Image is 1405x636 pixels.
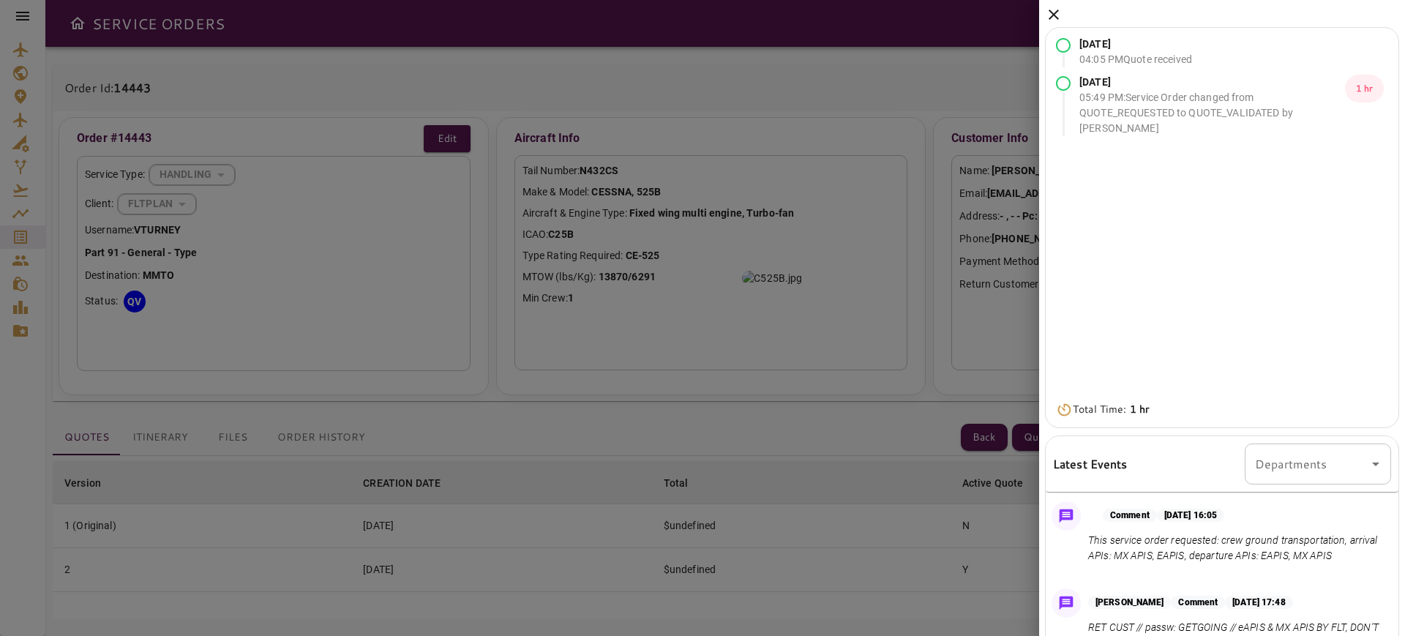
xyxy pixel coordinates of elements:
p: [PERSON_NAME] [1088,596,1171,609]
p: [DATE] [1079,37,1192,52]
p: This service order requested: crew ground transportation, arrival APIs: MX APIS, EAPIS, departure... [1088,533,1385,564]
img: Message Icon [1056,593,1076,613]
b: 1 hr [1130,402,1150,416]
p: [DATE] [1079,75,1345,90]
p: 05:49 PM : Service Order changed from QUOTE_REQUESTED to QUOTE_VALIDATED by [PERSON_NAME] [1079,90,1345,136]
p: [DATE] 16:05 [1157,509,1224,522]
p: [DATE] 17:48 [1225,596,1292,609]
p: 04:05 PM Quote received [1079,52,1192,67]
p: Comment [1171,596,1225,609]
h6: Latest Events [1053,454,1128,474]
button: Open [1365,454,1386,474]
p: 1 hr [1345,75,1384,102]
img: Timer Icon [1056,403,1073,417]
p: Total Time: [1073,402,1149,417]
p: Comment [1103,509,1157,522]
img: Message Icon [1056,506,1076,526]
